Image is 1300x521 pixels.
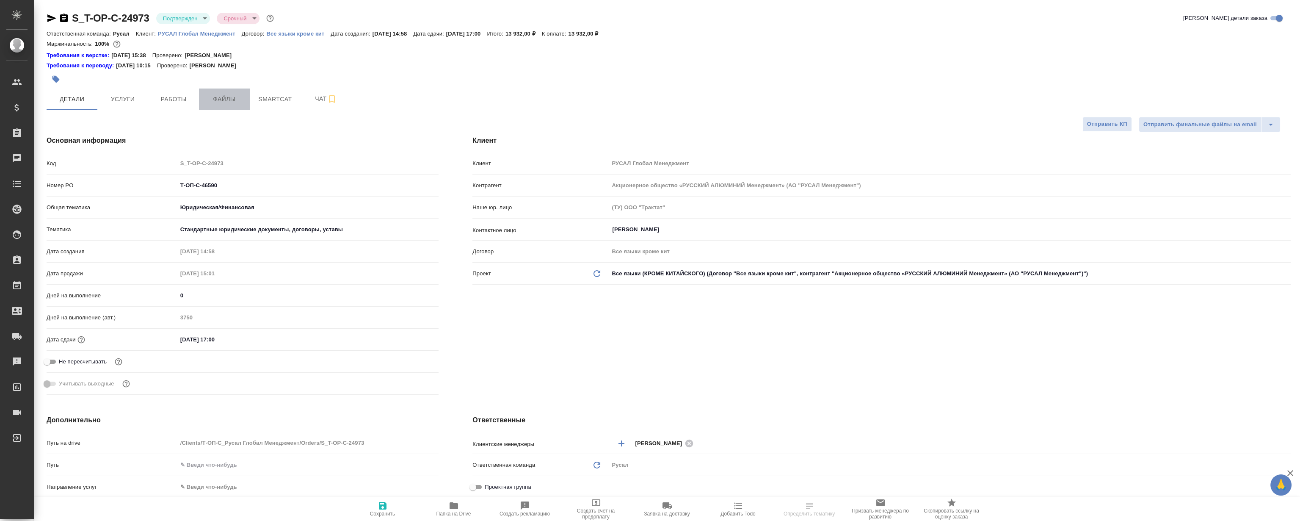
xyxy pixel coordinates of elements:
[102,94,143,105] span: Услуги
[1274,476,1288,494] span: 🙏
[177,289,439,302] input: ✎ Введи что-нибудь
[177,157,439,169] input: Пустое поле
[472,159,609,168] p: Клиент
[177,179,439,191] input: ✎ Введи что-нибудь
[47,335,76,344] p: Дата сдачи
[472,440,609,449] p: Клиентские менеджеры
[632,497,703,521] button: Заявка на доставку
[177,480,439,494] div: ✎ Введи что-нибудь
[156,13,210,24] div: Подтвержден
[1270,474,1292,496] button: 🙏
[472,247,609,256] p: Договор
[47,483,177,491] p: Направление услуг
[121,378,132,389] button: Выбери, если сб и вс нужно считать рабочими днями для выполнения заказа.
[446,30,487,37] p: [DATE] 17:00
[487,30,505,37] p: Итого:
[327,94,337,104] svg: Подписаться
[566,508,627,520] span: Создать счет на предоплату
[370,511,395,517] span: Сохранить
[47,225,177,234] p: Тематика
[47,181,177,190] p: Номер PO
[265,13,276,24] button: Доп статусы указывают на важность/срочность заказа
[569,30,605,37] p: 13 932,00 ₽
[153,94,194,105] span: Работы
[242,30,267,37] p: Договор:
[1139,117,1261,132] button: Отправить финальные файлы на email
[47,13,57,23] button: Скопировать ссылку для ЯМессенджера
[47,61,116,70] div: Нажми, чтобы открыть папку с инструкцией
[177,333,251,346] input: ✎ Введи что-нибудь
[266,30,331,37] a: Все языки кроме кит
[221,15,249,22] button: Срочный
[1286,443,1288,444] button: Open
[47,203,177,212] p: Общая тематика
[921,508,982,520] span: Скопировать ссылку на оценку заказа
[306,94,346,104] span: Чат
[217,13,259,24] div: Подтвержден
[609,157,1291,169] input: Пустое поле
[111,39,122,50] button: 0.00 RUB;
[720,511,755,517] span: Добавить Todo
[845,497,916,521] button: Призвать менеджера по развитию
[47,30,113,37] p: Ответственная команда:
[850,508,911,520] span: Призвать менеджера по развитию
[472,269,491,278] p: Проект
[472,136,1291,146] h4: Клиент
[52,94,92,105] span: Детали
[59,13,69,23] button: Скопировать ссылку
[47,41,95,47] p: Маржинальность:
[204,94,245,105] span: Файлы
[111,51,152,60] p: [DATE] 15:38
[644,511,690,517] span: Заявка на доставку
[177,267,251,280] input: Пустое поле
[76,334,87,345] button: Если добавить услуги и заполнить их объемом, то дата рассчитается автоматически
[189,61,243,70] p: [PERSON_NAME]
[472,181,609,190] p: Контрагент
[177,311,439,324] input: Пустое поле
[177,459,439,471] input: ✎ Введи что-нибудь
[1286,229,1288,230] button: Open
[152,51,185,60] p: Проверено:
[47,439,177,447] p: Путь на drive
[157,61,190,70] p: Проверено:
[560,497,632,521] button: Создать счет на предоплату
[47,51,111,60] div: Нажми, чтобы открыть папку с инструкцией
[1087,119,1127,129] span: Отправить КП
[485,483,531,491] span: Проектная группа
[95,41,111,47] p: 100%
[542,30,569,37] p: К оплате:
[59,357,107,366] span: Не пересчитывать
[609,458,1291,472] div: Русал
[703,497,774,521] button: Добавить Todo
[505,30,542,37] p: 13 932,00 ₽
[609,245,1291,258] input: Пустое поле
[47,61,116,70] a: Требования к переводу:
[47,70,65,89] button: Добавить тэг
[47,415,439,425] h4: Дополнительно
[185,51,238,60] p: [PERSON_NAME]
[489,497,560,521] button: Создать рекламацию
[609,179,1291,191] input: Пустое поле
[347,497,418,521] button: Сохранить
[158,30,242,37] a: РУСАЛ Глобал Менеджмент
[373,30,414,37] p: [DATE] 14:58
[72,12,149,24] a: S_T-OP-C-24973
[609,201,1291,213] input: Пустое поле
[47,461,177,469] p: Путь
[472,415,1291,425] h4: Ответственные
[180,483,429,491] div: ✎ Введи что-нибудь
[47,51,111,60] a: Требования к верстке:
[177,222,439,237] div: Стандартные юридические документы, договоры, уставы
[472,461,535,469] p: Ответственная команда
[635,439,687,448] span: [PERSON_NAME]
[113,30,136,37] p: Русал
[1143,120,1257,130] span: Отправить финальные файлы на email
[1082,117,1132,132] button: Отправить КП
[177,245,251,258] input: Пустое поле
[635,438,696,449] div: [PERSON_NAME]
[255,94,295,105] span: Smartcat
[59,380,114,388] span: Учитывать выходные
[116,61,157,70] p: [DATE] 10:15
[113,356,124,367] button: Включи, если не хочешь, чтобы указанная дата сдачи изменилась после переставления заказа в 'Подтв...
[413,30,446,37] p: Дата сдачи:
